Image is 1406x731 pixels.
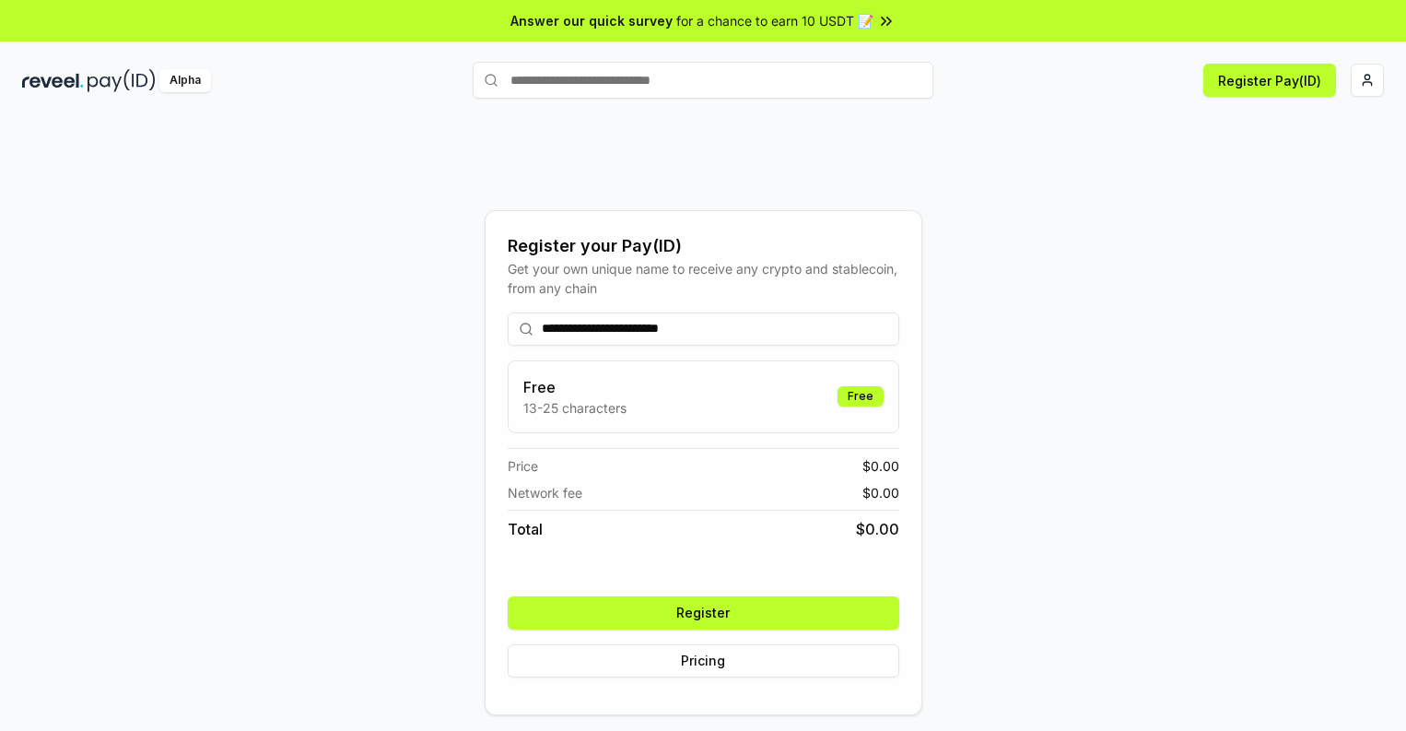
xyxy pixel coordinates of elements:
[523,376,627,398] h3: Free
[508,518,543,540] span: Total
[856,518,899,540] span: $ 0.00
[862,483,899,502] span: $ 0.00
[523,398,627,418] p: 13-25 characters
[838,386,884,407] div: Free
[862,456,899,476] span: $ 0.00
[22,69,84,92] img: reveel_dark
[88,69,156,92] img: pay_id
[676,11,873,30] span: for a chance to earn 10 USDT 📝
[508,644,899,678] button: Pricing
[508,596,899,630] button: Register
[508,259,899,298] div: Get your own unique name to receive any crypto and stablecoin, from any chain
[508,483,582,502] span: Network fee
[1203,64,1336,97] button: Register Pay(ID)
[510,11,673,30] span: Answer our quick survey
[159,69,211,92] div: Alpha
[508,233,899,259] div: Register your Pay(ID)
[508,456,538,476] span: Price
